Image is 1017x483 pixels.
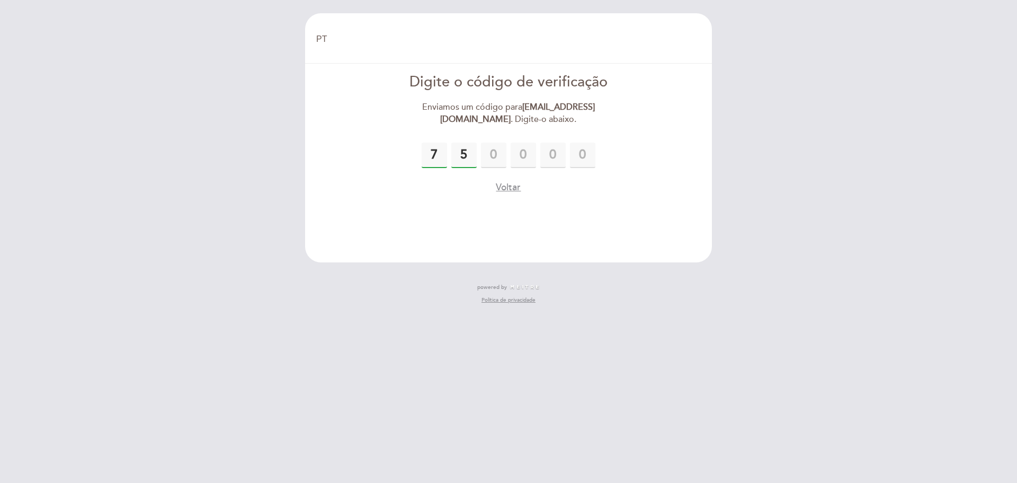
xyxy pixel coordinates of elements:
[387,101,630,126] div: Enviamos um código para . Digite-o abaixo.
[477,284,540,291] a: powered by
[451,143,477,168] input: 0
[510,285,540,290] img: MEITRE
[387,72,630,93] div: Digite o código de verificação
[496,181,521,194] button: Voltar
[481,143,506,168] input: 0
[481,296,536,304] a: Política de privacidade
[440,102,595,125] strong: [EMAIL_ADDRESS][DOMAIN_NAME]
[570,143,595,168] input: 0
[477,284,507,291] span: powered by
[422,143,447,168] input: 0
[511,143,536,168] input: 0
[540,143,566,168] input: 0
